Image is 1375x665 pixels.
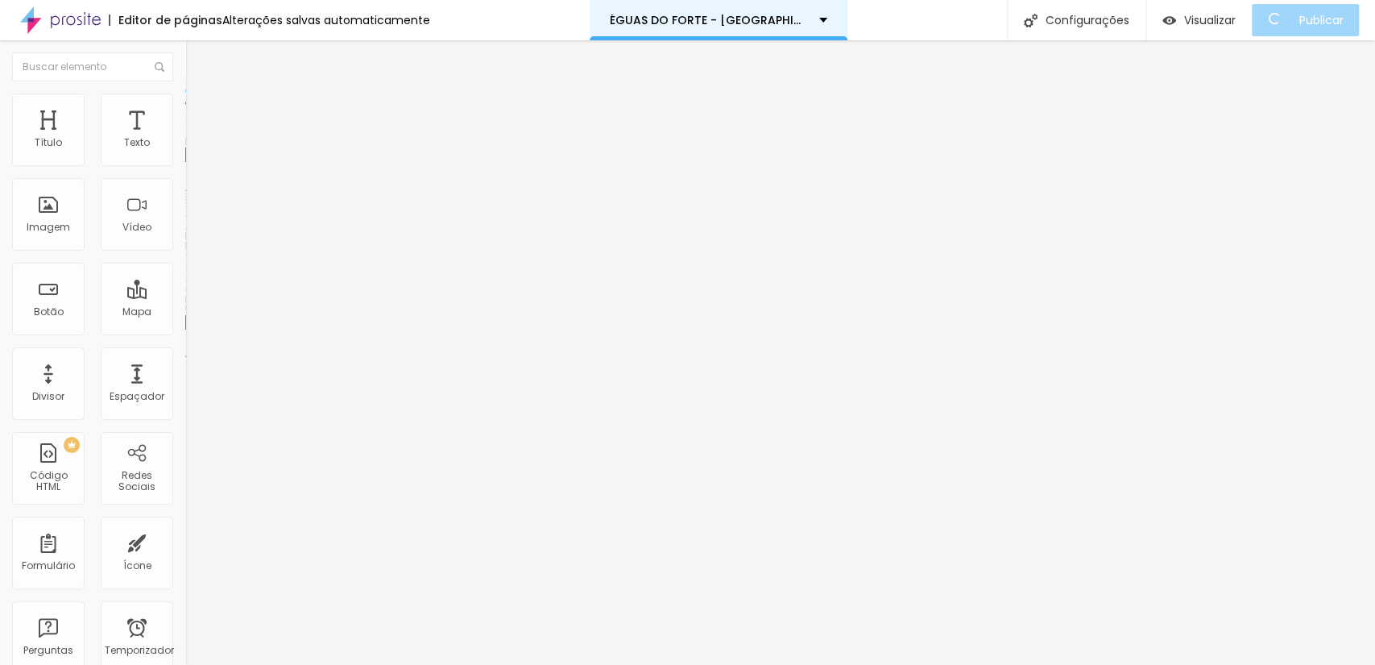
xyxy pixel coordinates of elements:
font: Código HTML [30,468,68,493]
font: Temporizador [105,643,174,657]
button: Visualizar [1146,4,1252,36]
font: Título [35,135,62,149]
font: Botão [34,305,64,318]
font: Vídeo [122,220,151,234]
font: Mapa [122,305,151,318]
font: Redes Sociais [118,468,155,493]
font: Alterações salvas automaticamente [222,12,430,28]
font: Ícone [123,559,151,572]
font: Editor de páginas [118,12,222,28]
font: Texto [124,135,150,149]
img: Ícone [155,62,164,72]
input: Buscar elemento [12,52,173,81]
font: Configurações [1046,12,1129,28]
font: Imagem [27,220,70,234]
img: view-1.svg [1162,14,1176,27]
font: Divisor [32,389,64,403]
font: Publicar [1299,12,1344,28]
button: Publicar [1252,4,1359,36]
font: Perguntas [23,643,73,657]
font: Visualizar [1184,12,1236,28]
img: Ícone [1024,14,1037,27]
iframe: Editor [185,40,1375,665]
font: Formulário [22,559,75,572]
font: ÉGUAS DO FORTE - [GEOGRAPHIC_DATA] [610,12,849,28]
font: Espaçador [110,389,164,403]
